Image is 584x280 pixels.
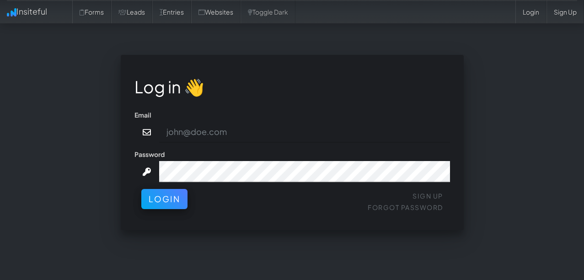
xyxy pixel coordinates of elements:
[159,122,450,143] input: john@doe.com
[515,0,546,23] a: Login
[134,150,165,159] label: Password
[134,78,450,96] h1: Log in 👋
[191,0,241,23] a: Websites
[152,0,191,23] a: Entries
[134,110,151,119] label: Email
[546,0,584,23] a: Sign Up
[141,189,188,209] button: Login
[413,192,443,200] a: Sign Up
[7,8,16,16] img: icon.png
[368,203,443,211] a: Forgot Password
[241,0,295,23] a: Toggle Dark
[111,0,152,23] a: Leads
[72,0,111,23] a: Forms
